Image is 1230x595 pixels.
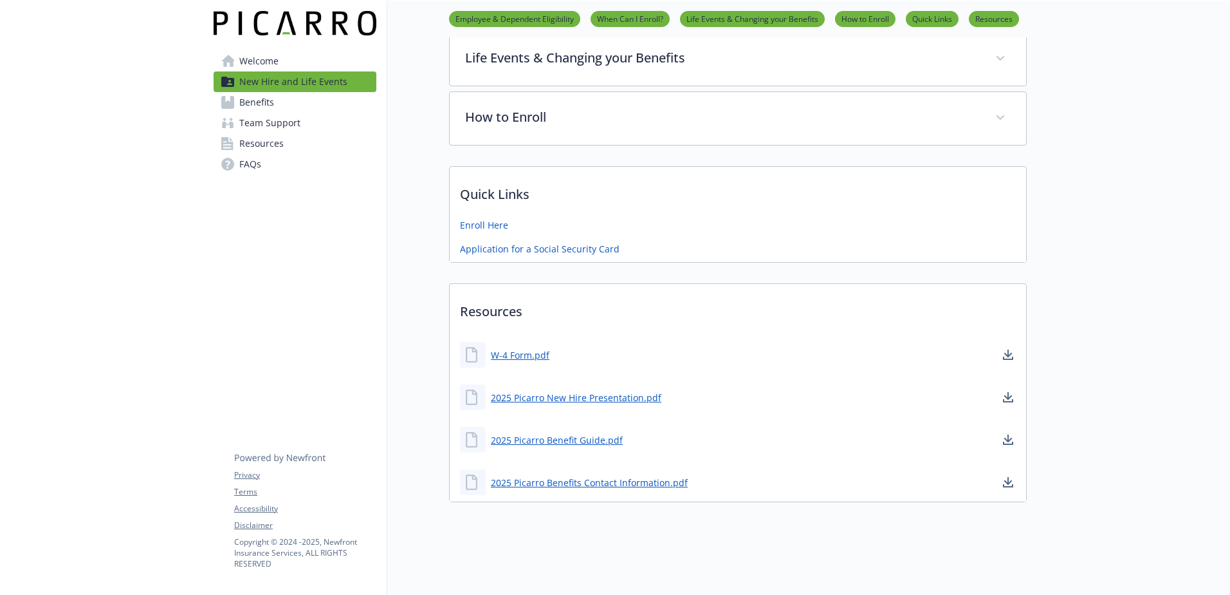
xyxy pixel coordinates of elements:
[239,51,279,71] span: Welcome
[234,520,376,531] a: Disclaimer
[239,71,347,92] span: New Hire and Life Events
[906,12,959,24] a: Quick Links
[1000,390,1016,405] a: download document
[450,92,1026,145] div: How to Enroll
[234,469,376,481] a: Privacy
[234,503,376,515] a: Accessibility
[239,92,274,113] span: Benefits
[214,113,376,133] a: Team Support
[450,284,1026,332] p: Resources
[465,48,980,68] p: Life Events & Changing your Benefits
[450,33,1026,86] div: Life Events & Changing your Benefits
[239,154,261,175] span: FAQs
[680,12,825,24] a: Life Events & Changing your Benefits
[234,536,376,569] p: Copyright © 2024 - 2025 , Newfront Insurance Services, ALL RIGHTS RESERVED
[214,71,376,92] a: New Hire and Life Events
[239,113,300,133] span: Team Support
[835,12,895,24] a: How to Enroll
[491,433,623,447] a: 2025 Picarro Benefit Guide.pdf
[214,92,376,113] a: Benefits
[214,51,376,71] a: Welcome
[239,133,284,154] span: Resources
[969,12,1019,24] a: Resources
[214,154,376,175] a: FAQs
[491,476,688,489] a: 2025 Picarro Benefits Contact Information.pdf
[460,218,508,232] a: Enroll Here
[465,108,980,127] p: How to Enroll
[449,12,580,24] a: Employee & Dependent Eligibility
[491,348,549,362] a: W-4 Form.pdf
[214,133,376,154] a: Resources
[450,167,1026,214] p: Quick Links
[1000,347,1016,363] a: download document
[460,242,620,256] a: Application for a Social Security Card
[1000,432,1016,448] a: download document
[1000,475,1016,490] a: download document
[234,486,376,498] a: Terms
[591,12,670,24] a: When Can I Enroll?
[491,391,661,404] a: 2025 Picarro New Hire Presentation.pdf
